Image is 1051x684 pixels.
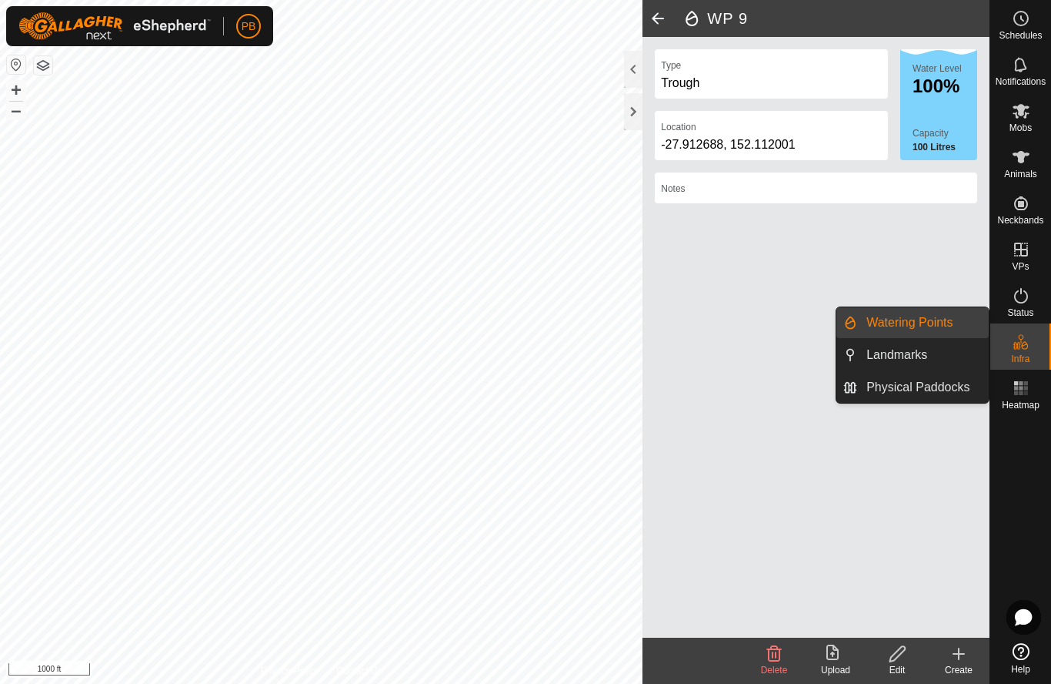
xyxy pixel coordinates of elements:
[805,663,866,677] div: Upload
[7,101,25,119] button: –
[913,63,962,74] label: Water Level
[857,307,989,338] a: Watering Points
[7,81,25,99] button: +
[34,56,52,75] button: Map Layers
[857,372,989,403] a: Physical Paddocks
[261,664,319,678] a: Privacy Policy
[761,665,788,676] span: Delete
[242,18,256,35] span: PB
[7,55,25,74] button: Reset Map
[1007,308,1033,317] span: Status
[1011,665,1030,674] span: Help
[661,120,696,134] label: Location
[1012,262,1029,271] span: VPs
[18,12,211,40] img: Gallagher Logo
[836,307,989,338] li: Watering Points
[866,663,928,677] div: Edit
[661,74,882,92] div: Trough
[913,77,977,96] div: 100%
[661,59,681,72] label: Type
[999,31,1042,40] span: Schedules
[1009,123,1032,132] span: Mobs
[928,663,989,677] div: Create
[996,77,1046,86] span: Notifications
[866,346,927,364] span: Landmarks
[1004,169,1037,179] span: Animals
[1011,354,1029,364] span: Infra
[836,372,989,403] li: Physical Paddocks
[913,140,977,154] label: 100 Litres
[997,216,1043,225] span: Neckbands
[336,664,382,678] a: Contact Us
[913,126,977,140] label: Capacity
[857,340,989,370] a: Landmarks
[836,340,989,370] li: Landmarks
[661,182,685,196] label: Notes
[990,637,1051,680] a: Help
[866,313,953,332] span: Watering Points
[1002,401,1039,410] span: Heatmap
[682,9,989,28] h2: WP 9
[866,378,969,397] span: Physical Paddocks
[661,136,882,154] div: -27.912688, 152.112001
